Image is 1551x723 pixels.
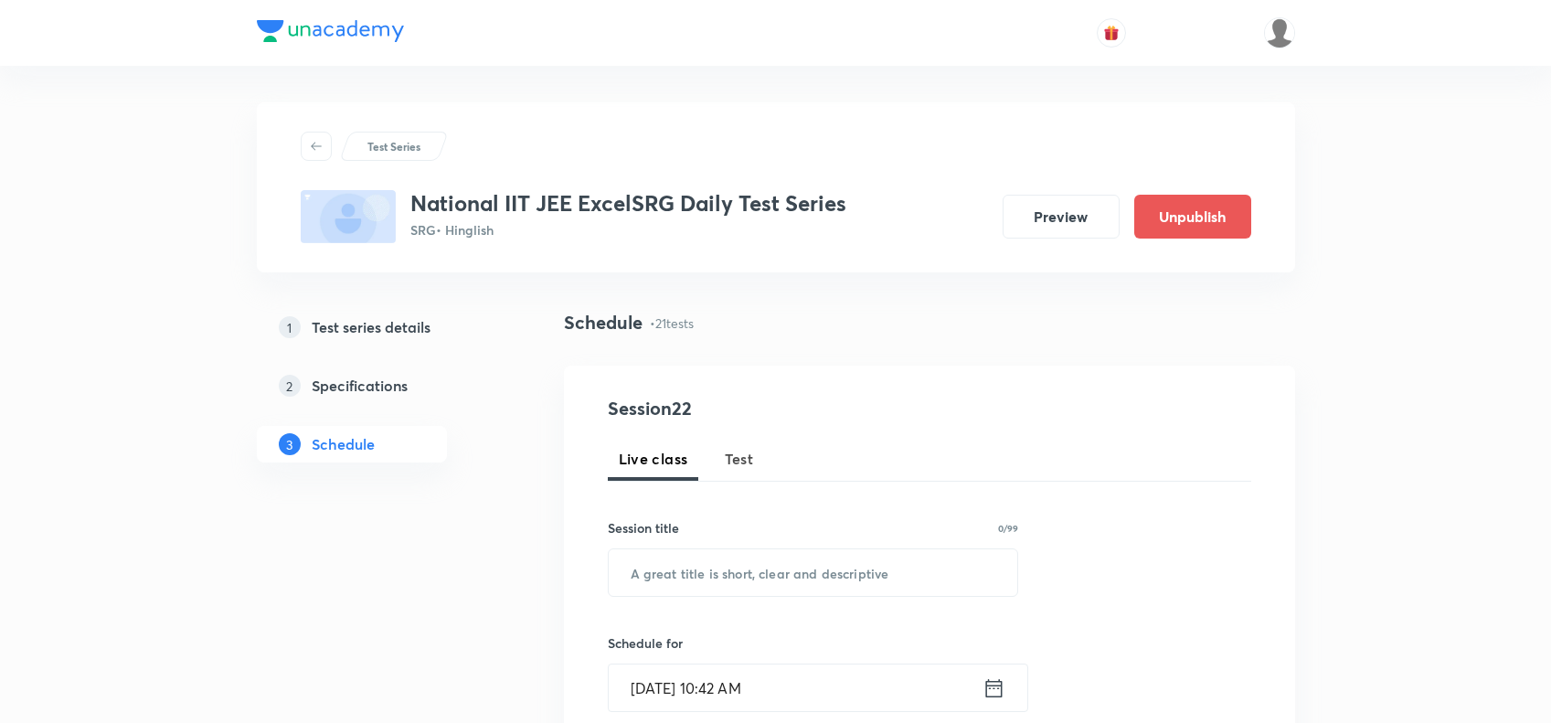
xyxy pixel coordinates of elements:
p: • 21 tests [650,314,694,333]
button: avatar [1097,18,1126,48]
button: Preview [1003,195,1120,239]
p: 1 [279,316,301,338]
p: Test Series [367,138,420,154]
img: fallback-thumbnail.png [301,190,396,243]
img: avatar [1103,25,1120,41]
a: 1Test series details [257,309,505,346]
button: Unpublish [1134,195,1251,239]
h4: Session 22 [608,395,941,422]
a: Company Logo [257,20,404,47]
h6: Session title [608,518,679,537]
p: 2 [279,375,301,397]
span: Live class [619,448,688,470]
h4: Schedule [564,309,643,336]
a: 2Specifications [257,367,505,404]
h6: Schedule for [608,633,1019,653]
p: 0/99 [998,524,1018,533]
img: Company Logo [257,20,404,42]
h5: Test series details [312,316,430,338]
h5: Schedule [312,433,375,455]
h5: Specifications [312,375,408,397]
span: Test [725,448,754,470]
h3: National IIT JEE ExcelSRG Daily Test Series [410,190,846,217]
img: Shahid ahmed [1264,17,1295,48]
p: SRG • Hinglish [410,220,846,239]
p: 3 [279,433,301,455]
input: A great title is short, clear and descriptive [609,549,1018,596]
